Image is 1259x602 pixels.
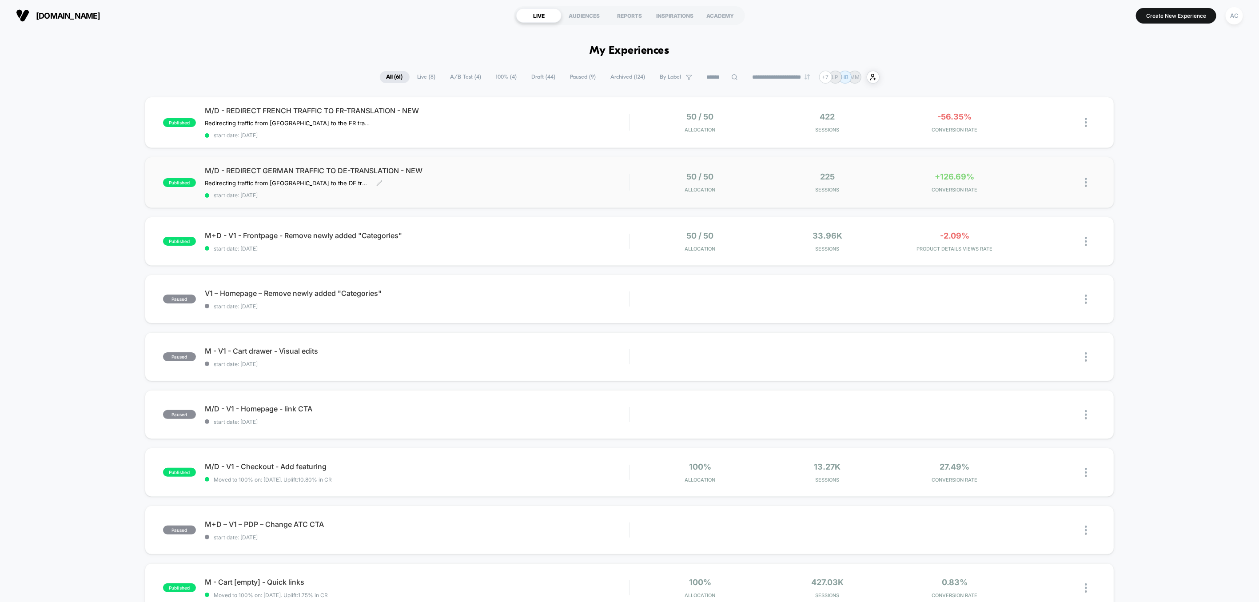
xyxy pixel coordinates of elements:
span: V1 – Homepage – Remove newly added "Categories" [205,289,629,298]
span: 0.83% [942,578,968,587]
span: published [163,178,196,187]
span: Sessions [766,477,889,483]
span: M+D - V1 - Frontpage - Remove newly added "Categories" [205,231,629,240]
span: Moved to 100% on: [DATE] . Uplift: 1.75% in CR [214,592,328,598]
span: By Label [660,74,681,80]
span: Sessions [766,127,889,133]
p: LP [832,74,839,80]
p: MM [850,74,860,80]
span: 33.96k [813,231,842,240]
span: -2.09% [940,231,969,240]
img: close [1085,118,1087,127]
span: Redirecting traffic from [GEOGRAPHIC_DATA] to the DE translation of the website. [205,179,370,187]
span: 27.49% [940,462,970,471]
span: Sessions [766,246,889,252]
span: 422 [820,112,835,121]
span: 100% [689,462,711,471]
span: start date: [DATE] [205,534,629,541]
span: M/D - V1 - Homepage - link CTA [205,404,629,413]
span: published [163,237,196,246]
span: CONVERSION RATE [893,187,1016,193]
span: 50 / 50 [687,112,714,121]
span: 100% ( 4 ) [490,71,524,83]
div: INSPIRATIONS [652,8,697,23]
span: paused [163,352,196,361]
span: start date: [DATE] [205,419,629,425]
img: close [1085,468,1087,477]
div: ACADEMY [697,8,743,23]
p: HB [841,74,849,80]
span: paused [163,526,196,534]
span: paused [163,295,196,303]
div: AC [1226,7,1243,24]
span: M/D - V1 - Checkout - Add featuring [205,462,629,471]
div: LIVE [516,8,562,23]
span: 225 [820,172,835,181]
span: Allocation [685,127,716,133]
span: published [163,583,196,592]
img: Visually logo [16,9,29,22]
span: 13.27k [814,462,841,471]
span: 427.03k [811,578,844,587]
span: start date: [DATE] [205,361,629,367]
span: 50 / 50 [687,172,714,181]
span: CONVERSION RATE [893,477,1016,483]
span: CONVERSION RATE [893,127,1016,133]
img: close [1085,583,1087,593]
span: start date: [DATE] [205,192,629,199]
span: Archived ( 124 ) [604,71,652,83]
span: Allocation [685,246,716,252]
div: REPORTS [607,8,652,23]
span: Moved to 100% on: [DATE] . Uplift: 10.80% in CR [214,476,332,483]
span: start date: [DATE] [205,303,629,310]
span: Allocation [685,592,716,598]
span: Paused ( 9 ) [564,71,603,83]
span: PRODUCT DETAILS VIEWS RATE [893,246,1016,252]
span: CONVERSION RATE [893,592,1016,598]
button: [DOMAIN_NAME] [13,8,103,23]
img: close [1085,352,1087,362]
span: M - V1 - Cart drawer - Visual edits [205,347,629,355]
span: [DOMAIN_NAME] [36,11,100,20]
img: end [805,74,810,80]
span: +126.69% [935,172,975,181]
img: close [1085,295,1087,304]
span: M/D - REDIRECT GERMAN TRAFFIC TO DE-TRANSLATION - NEW [205,166,629,175]
div: AUDIENCES [562,8,607,23]
span: M+D – V1 – PDP – Change ATC CTA [205,520,629,529]
span: published [163,118,196,127]
span: start date: [DATE] [205,245,629,252]
span: 100% [689,578,711,587]
div: + 7 [819,71,832,84]
img: close [1085,526,1087,535]
span: Draft ( 44 ) [525,71,562,83]
span: Sessions [766,187,889,193]
span: Live ( 8 ) [411,71,442,83]
span: M/D - REDIRECT FRENCH TRAFFIC TO FR-TRANSLATION - NEW [205,106,629,115]
span: start date: [DATE] [205,132,629,139]
span: Redirecting traffic from [GEOGRAPHIC_DATA] to the FR translation of the website. [205,120,370,127]
img: close [1085,178,1087,187]
span: Allocation [685,187,716,193]
span: published [163,468,196,477]
span: All ( 61 ) [380,71,410,83]
span: Sessions [766,592,889,598]
button: AC [1223,7,1246,25]
span: -56.35% [938,112,972,121]
img: close [1085,410,1087,419]
span: paused [163,410,196,419]
span: A/B Test ( 4 ) [444,71,488,83]
span: 50 / 50 [687,231,714,240]
img: close [1085,237,1087,246]
span: M - Cart [empty] - Quick links [205,578,629,586]
span: Allocation [685,477,716,483]
button: Create New Experience [1136,8,1216,24]
h1: My Experiences [590,44,669,57]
